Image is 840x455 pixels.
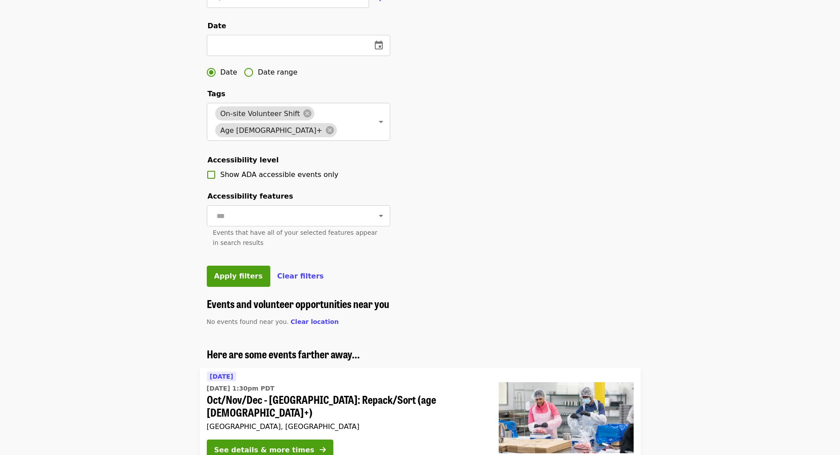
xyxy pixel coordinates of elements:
img: Oct/Nov/Dec - Beaverton: Repack/Sort (age 10+) organized by Oregon Food Bank [499,382,634,453]
span: Events that have all of your selected features appear in search results [213,229,377,246]
span: On-site Volunteer Shift [215,109,306,118]
button: change date [368,35,389,56]
span: Accessibility features [208,192,293,200]
button: Open [375,116,387,128]
div: [GEOGRAPHIC_DATA], [GEOGRAPHIC_DATA] [207,422,485,431]
button: Apply filters [207,266,270,287]
span: Clear filters [277,272,324,280]
button: Open [375,210,387,222]
span: Oct/Nov/Dec - [GEOGRAPHIC_DATA]: Repack/Sort (age [DEMOGRAPHIC_DATA]+) [207,393,485,419]
span: Here are some events farther away... [207,346,360,361]
button: Clear location [291,317,339,327]
span: Show ADA accessible events only [220,170,339,179]
span: Clear location [291,318,339,325]
button: Clear filters [277,271,324,282]
time: [DATE] 1:30pm PDT [207,384,275,393]
span: Date [220,67,237,78]
span: Date range [258,67,298,78]
span: Apply filters [214,272,263,280]
span: No events found near you. [207,318,289,325]
span: Date [208,22,227,30]
span: Events and volunteer opportunities near you [207,296,389,311]
span: Age [DEMOGRAPHIC_DATA]+ [215,126,328,135]
span: Tags [208,90,226,98]
i: arrow-right icon [320,446,326,454]
span: Accessibility level [208,156,279,164]
span: [DATE] [210,373,233,380]
div: Age [DEMOGRAPHIC_DATA]+ [215,123,337,137]
div: On-site Volunteer Shift [215,106,315,120]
